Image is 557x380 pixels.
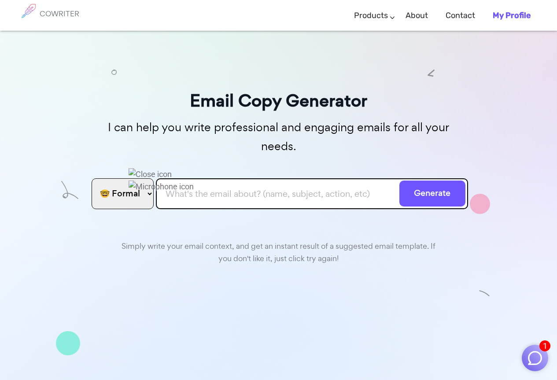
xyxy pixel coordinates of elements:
[40,10,79,18] h6: COWRITER
[89,87,468,114] h3: Email Copy Generator
[428,69,435,76] img: shape
[129,168,194,181] img: Close icon
[446,3,475,29] a: Contact
[89,118,468,156] p: I can help you write professional and engaging emails for all your needs.
[354,3,388,29] a: Products
[406,3,428,29] a: About
[539,340,550,351] span: 1
[470,194,490,214] img: shape
[399,181,465,207] button: Generate
[527,350,543,366] img: Close chat
[522,345,548,371] button: 1
[61,181,78,199] img: shape
[116,236,442,266] div: Simply write your email context, and get an instant result of a suggested email template. If you ...
[479,288,490,299] img: shape
[111,69,117,74] img: shape
[493,11,531,20] b: My Profile
[156,178,468,209] input: What's the email about? (name, subject, action, etc)
[56,331,80,355] img: shape
[493,3,531,29] a: My Profile
[129,181,194,193] img: Microphone icon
